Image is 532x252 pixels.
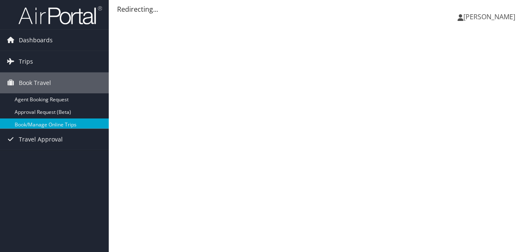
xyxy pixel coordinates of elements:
span: [PERSON_NAME] [463,12,515,21]
span: Book Travel [19,72,51,93]
span: Trips [19,51,33,72]
div: Redirecting... [117,4,524,14]
span: Dashboards [19,30,53,51]
a: [PERSON_NAME] [458,4,524,29]
span: Travel Approval [19,129,63,150]
img: airportal-logo.png [18,5,102,25]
